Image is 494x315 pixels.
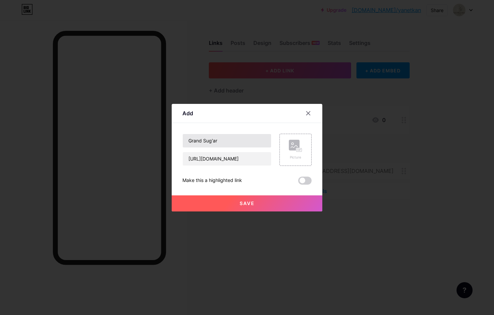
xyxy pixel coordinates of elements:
[289,155,302,160] div: Picture
[240,200,255,206] span: Save
[182,109,193,117] div: Add
[183,134,271,147] input: Title
[172,195,322,211] button: Save
[182,177,242,185] div: Make this a highlighted link
[183,152,271,166] input: URL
